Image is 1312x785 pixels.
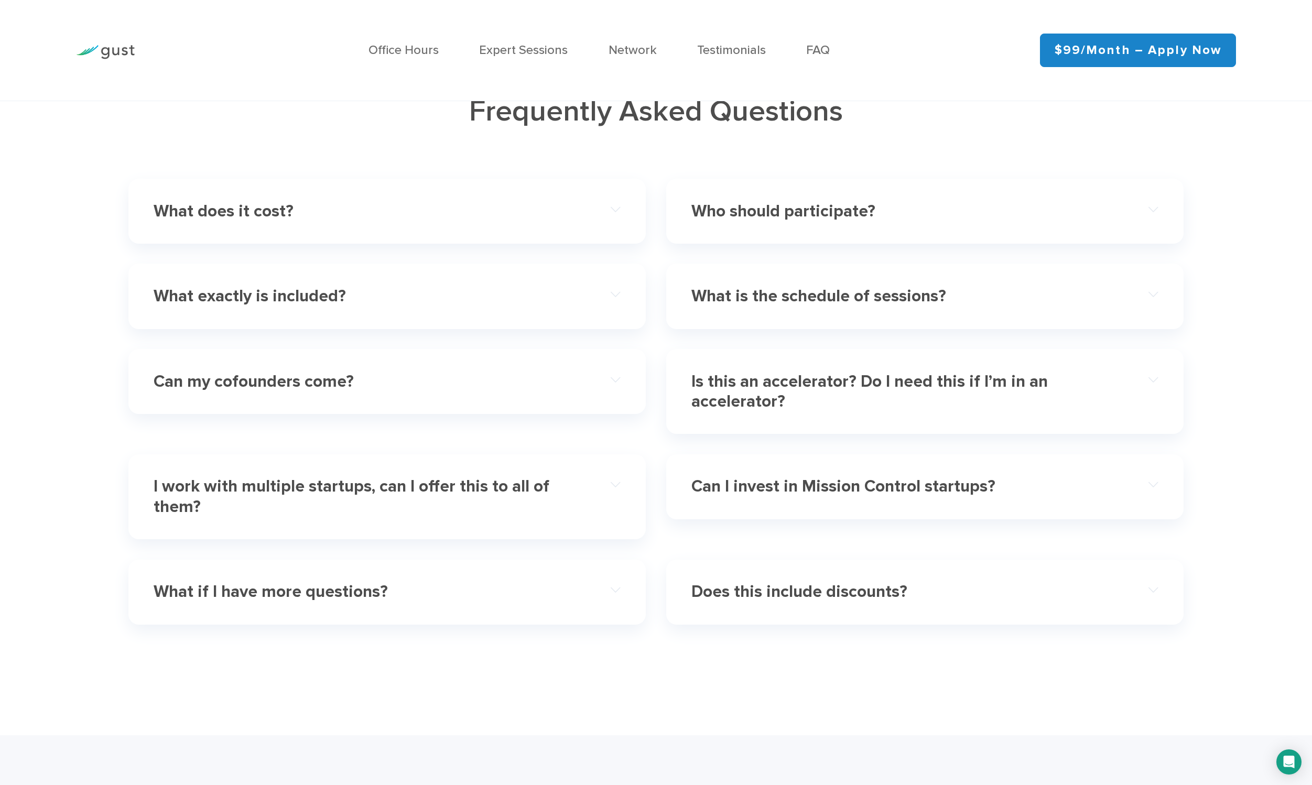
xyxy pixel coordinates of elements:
[806,42,830,58] a: FAQ
[691,201,1111,221] h4: Who should participate?
[1040,34,1236,68] a: $99/month – Apply Now
[691,582,1111,602] h4: Does this include discounts?
[691,286,1111,306] h4: What is the schedule of sessions?
[691,476,1111,496] h4: Can I invest in Mission Control startups?
[479,42,568,58] a: Expert Sessions
[154,476,573,517] h4: I work with multiple startups, can I offer this to all of them?
[154,582,573,602] h4: What if I have more questions?
[154,201,573,221] h4: What does it cost?
[609,42,657,58] a: Network
[154,372,573,391] h4: Can my cofounders come?
[368,42,439,58] a: Office Hours
[76,45,135,59] img: Gust Logo
[691,372,1111,412] h4: Is this an accelerator? Do I need this if I’m in an accelerator?
[154,286,573,306] h4: What exactly is included?
[1276,749,1302,775] div: Open Intercom Messenger
[697,42,766,58] a: Testimonials
[128,92,1184,131] h2: Frequently Asked Questions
